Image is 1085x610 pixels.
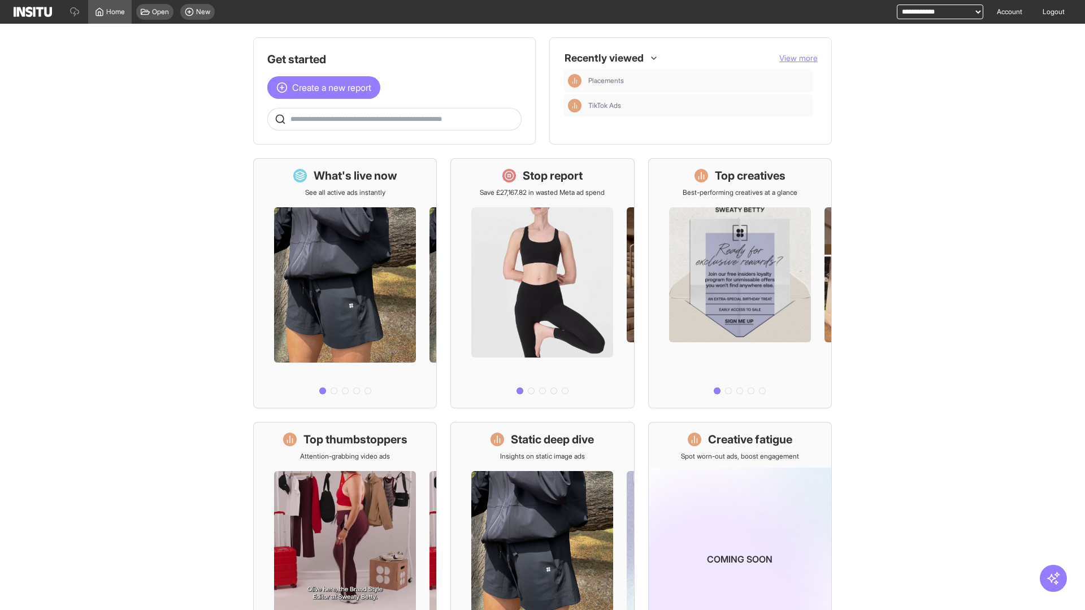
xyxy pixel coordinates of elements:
p: Best-performing creatives at a glance [683,188,797,197]
h1: Static deep dive [511,432,594,447]
span: Home [106,7,125,16]
p: See all active ads instantly [305,188,385,197]
button: View more [779,53,818,64]
span: New [196,7,210,16]
p: Attention-grabbing video ads [300,452,390,461]
span: Placements [588,76,624,85]
div: Insights [568,74,581,88]
span: View more [779,53,818,63]
span: Open [152,7,169,16]
a: Top creativesBest-performing creatives at a glance [648,158,832,408]
a: Stop reportSave £27,167.82 in wasted Meta ad spend [450,158,634,408]
span: TikTok Ads [588,101,809,110]
h1: Top thumbstoppers [303,432,407,447]
div: Insights [568,99,581,112]
span: Placements [588,76,809,85]
img: Logo [14,7,52,17]
span: TikTok Ads [588,101,621,110]
h1: Stop report [523,168,583,184]
h1: Top creatives [715,168,785,184]
p: Save £27,167.82 in wasted Meta ad spend [480,188,605,197]
button: Create a new report [267,76,380,99]
span: Create a new report [292,81,371,94]
p: Insights on static image ads [500,452,585,461]
a: What's live nowSee all active ads instantly [253,158,437,408]
h1: Get started [267,51,522,67]
h1: What's live now [314,168,397,184]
